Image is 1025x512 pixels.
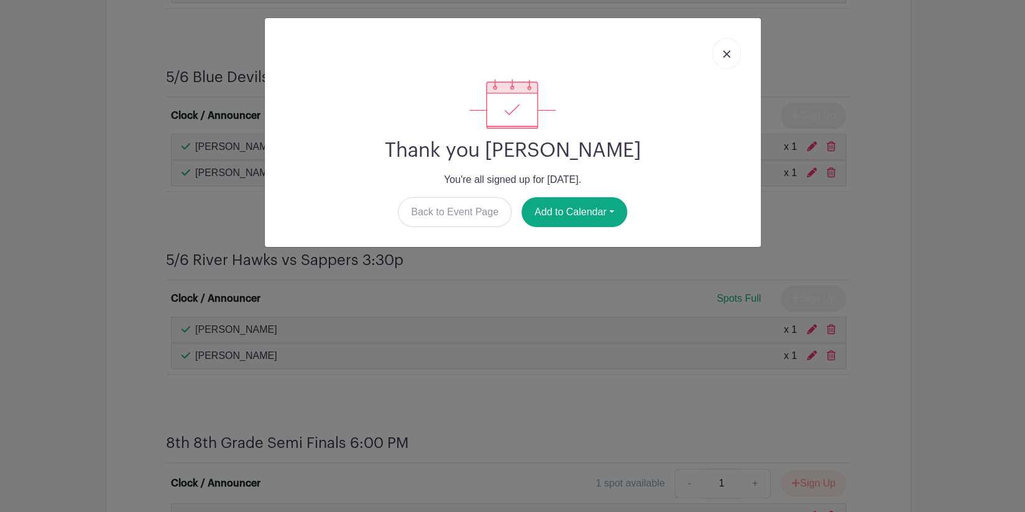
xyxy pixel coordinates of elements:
button: Add to Calendar [522,197,627,227]
img: close_button-5f87c8562297e5c2d7936805f587ecaba9071eb48480494691a3f1689db116b3.svg [723,50,730,58]
h2: Thank you [PERSON_NAME] [275,139,751,162]
img: signup_complete-c468d5dda3e2740ee63a24cb0ba0d3ce5d8a4ecd24259e683200fb1569d990c8.svg [469,79,555,129]
p: You're all signed up for [DATE]. [275,172,751,187]
a: Back to Event Page [398,197,512,227]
